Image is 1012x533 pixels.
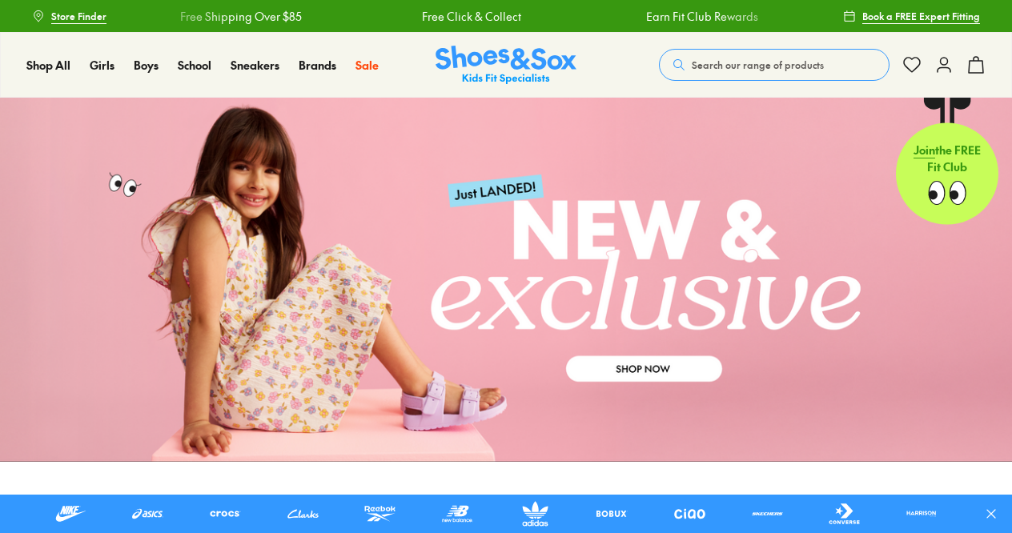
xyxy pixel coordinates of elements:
[90,57,114,74] a: Girls
[436,46,576,85] a: Shoes & Sox
[436,46,576,85] img: SNS_Logo_Responsive.svg
[659,49,890,81] button: Search our range of products
[26,57,70,73] span: Shop All
[178,57,211,74] a: School
[51,9,106,23] span: Store Finder
[862,9,980,23] span: Book a FREE Expert Fitting
[355,57,379,73] span: Sale
[914,142,935,158] span: Join
[178,57,211,73] span: School
[26,57,70,74] a: Shop All
[643,8,755,25] a: Earn Fit Club Rewards
[32,2,106,30] a: Store Finder
[843,2,980,30] a: Book a FREE Expert Fitting
[134,57,159,74] a: Boys
[419,8,518,25] a: Free Click & Collect
[299,57,336,73] span: Brands
[177,8,299,25] a: Free Shipping Over $85
[299,57,336,74] a: Brands
[692,58,824,72] span: Search our range of products
[90,57,114,73] span: Girls
[231,57,279,74] a: Sneakers
[896,129,998,188] p: the FREE Fit Club
[896,97,998,225] a: Jointhe FREE Fit Club
[355,57,379,74] a: Sale
[231,57,279,73] span: Sneakers
[134,57,159,73] span: Boys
